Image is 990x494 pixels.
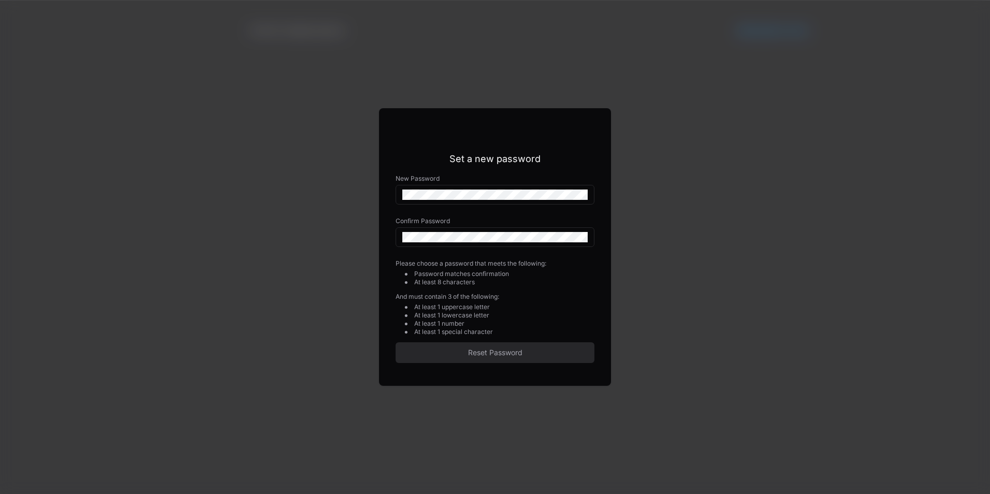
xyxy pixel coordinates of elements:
[414,319,594,328] div: At least 1 number
[396,152,594,166] p: Set a new password
[396,347,594,358] span: Reset Password
[396,259,594,268] div: Please choose a password that meets the following:
[414,278,594,286] div: At least 8 characters
[414,270,594,278] div: Password matches confirmation
[396,175,594,183] label: New Password
[396,217,594,225] label: Confirm Password
[414,328,594,336] div: At least 1 special character
[414,311,594,319] div: At least 1 lowercase letter
[396,342,594,363] button: Reset Password
[414,303,594,311] div: At least 1 uppercase letter
[396,293,594,301] div: And must contain 3 of the following:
